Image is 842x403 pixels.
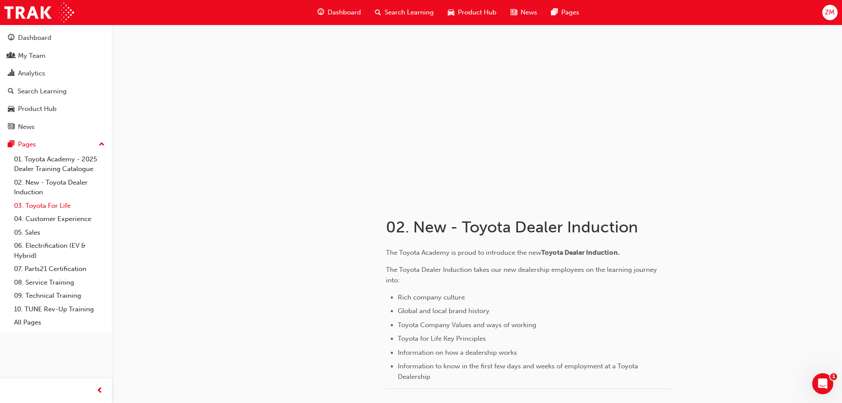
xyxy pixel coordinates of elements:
[541,249,620,257] span: Toyota Dealer Induction.
[375,7,381,18] span: search-icon
[825,7,835,18] span: ZM
[96,385,103,396] span: prev-icon
[441,4,503,21] a: car-iconProduct Hub
[11,212,108,226] a: 04. Customer Experience
[8,105,14,113] span: car-icon
[398,362,640,381] span: Information to know in the first few days and weeks of employment at a Toyota Dealership
[4,65,108,82] a: Analytics
[4,136,108,153] button: Pages
[4,119,108,135] a: News
[386,266,659,284] span: The Toyota Dealer Induction takes our new dealership employees on the learning journey into:
[4,3,74,22] img: Trak
[11,276,108,289] a: 08. Service Training
[11,262,108,276] a: 07. Parts21 Certification
[11,226,108,239] a: 05. Sales
[11,176,108,199] a: 02. New - Toyota Dealer Induction
[8,88,14,96] span: search-icon
[11,239,108,262] a: 06. Electrification (EV & Hybrid)
[11,316,108,329] a: All Pages
[448,7,454,18] span: car-icon
[503,4,544,21] a: news-iconNews
[544,4,586,21] a: pages-iconPages
[8,141,14,149] span: pages-icon
[8,34,14,42] span: guage-icon
[18,104,57,114] div: Product Hub
[318,7,324,18] span: guage-icon
[510,7,517,18] span: news-icon
[11,289,108,303] a: 09. Technical Training
[385,7,434,18] span: Search Learning
[398,307,489,315] span: Global and local brand history
[328,7,361,18] span: Dashboard
[18,68,45,78] div: Analytics
[398,349,517,357] span: Information on how a dealership works
[812,373,833,394] iframe: Intercom live chat
[8,123,14,131] span: news-icon
[4,101,108,117] a: Product Hub
[18,51,46,61] div: My Team
[561,7,579,18] span: Pages
[18,139,36,150] div: Pages
[521,7,537,18] span: News
[11,303,108,316] a: 10. TUNE Rev-Up Training
[398,335,486,342] span: Toyota for Life Key Principles
[386,249,541,257] span: The Toyota Academy is proud to introduce the new
[822,5,838,20] button: ZM
[386,218,674,237] h1: 02. New - Toyota Dealer Induction
[11,153,108,176] a: 01. Toyota Academy - 2025 Dealer Training Catalogue
[99,139,105,150] span: up-icon
[398,293,465,301] span: Rich company culture
[830,373,837,380] span: 1
[18,86,67,96] div: Search Learning
[8,70,14,78] span: chart-icon
[551,7,558,18] span: pages-icon
[4,30,108,46] a: Dashboard
[368,4,441,21] a: search-iconSearch Learning
[398,321,536,329] span: Toyota Company Values and ways of working
[4,48,108,64] a: My Team
[4,28,108,136] button: DashboardMy TeamAnalyticsSearch LearningProduct HubNews
[18,122,35,132] div: News
[4,83,108,100] a: Search Learning
[18,33,51,43] div: Dashboard
[11,199,108,213] a: 03. Toyota For Life
[310,4,368,21] a: guage-iconDashboard
[458,7,496,18] span: Product Hub
[8,52,14,60] span: people-icon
